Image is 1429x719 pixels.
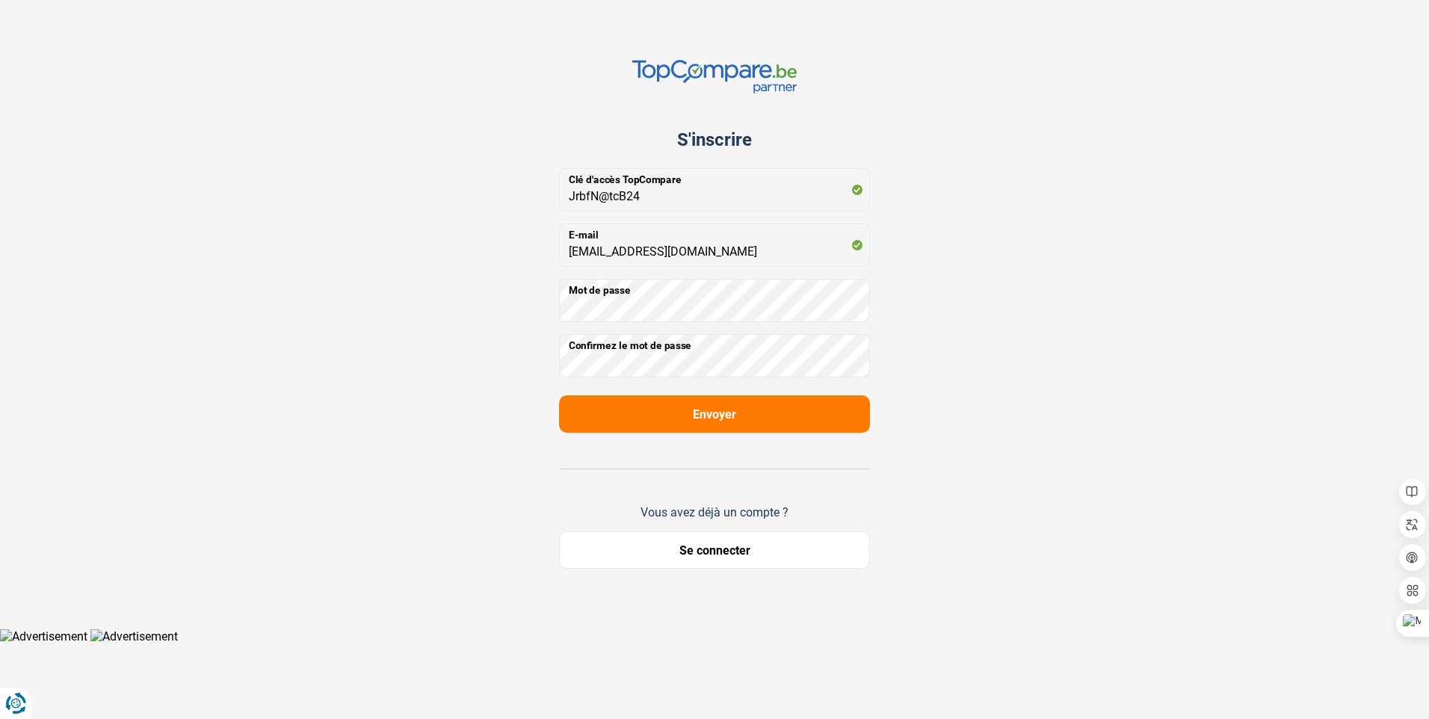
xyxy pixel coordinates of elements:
keeper-lock: Open Keeper Popup [825,181,843,199]
button: Envoyer [559,395,870,433]
div: S'inscrire [559,129,870,150]
div: Vous avez déjà un compte ? [559,505,870,519]
img: TopCompare.be [632,60,797,93]
img: Advertisement [90,629,178,644]
span: Envoyer [693,407,736,422]
button: Se connecter [559,531,870,569]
